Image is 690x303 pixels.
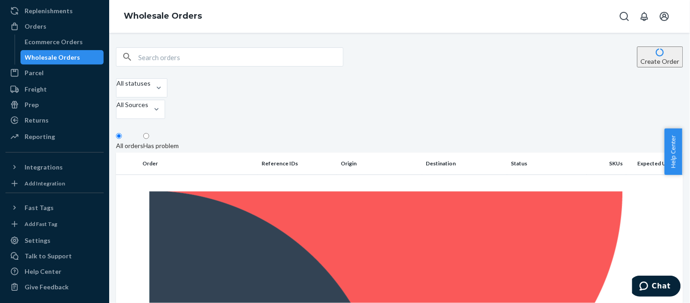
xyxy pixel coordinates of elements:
[25,37,83,46] div: Ecommerce Orders
[25,220,57,228] div: Add Fast Tag
[635,7,654,26] button: Open notifications
[5,98,104,112] a: Prep
[5,113,104,128] a: Returns
[116,79,151,88] div: All statuses
[5,200,104,215] button: Fast Tags
[116,100,148,109] div: All Sources
[25,85,47,94] div: Freight
[5,280,104,294] button: Give Feedback
[25,53,81,62] div: Wholesale Orders
[143,133,149,139] input: Has problem
[25,180,65,187] div: Add Integration
[5,264,104,279] a: Help Center
[116,141,143,150] div: All orders
[25,236,50,245] div: Settings
[632,276,681,298] iframe: Opens a widget where you can chat to one of our agents
[116,88,117,97] input: All statuses
[20,35,104,49] a: Ecommerce Orders
[25,203,54,212] div: Fast Tags
[124,11,202,21] a: Wholesale Orders
[665,128,682,175] button: Help Center
[507,153,587,175] th: Status
[5,160,104,175] button: Integrations
[25,116,49,125] div: Returns
[5,233,104,248] a: Settings
[25,132,55,141] div: Reporting
[25,6,73,15] div: Replenishments
[258,153,337,175] th: Reference IDs
[143,141,179,150] div: Has problem
[5,19,104,34] a: Orders
[25,163,63,172] div: Integrations
[5,4,104,18] a: Replenishments
[5,249,104,263] button: Talk to Support
[116,133,122,139] input: All orders
[139,153,258,175] th: Order
[5,129,104,144] a: Reporting
[25,100,39,109] div: Prep
[116,3,209,30] ol: breadcrumbs
[5,82,104,97] a: Freight
[5,219,104,230] a: Add Fast Tag
[422,153,507,175] th: Destination
[138,48,343,66] input: Search orders
[25,252,72,261] div: Talk to Support
[25,267,61,276] div: Help Center
[5,178,104,189] a: Add Integration
[5,66,104,80] a: Parcel
[337,153,422,175] th: Origin
[615,7,634,26] button: Open Search Box
[655,7,674,26] button: Open account menu
[25,282,69,292] div: Give Feedback
[587,153,626,175] th: SKUs
[116,109,117,118] input: All Sources
[25,68,44,77] div: Parcel
[637,46,683,67] button: Create Order
[626,153,683,175] th: Expected Units
[25,22,46,31] div: Orders
[20,50,104,65] a: Wholesale Orders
